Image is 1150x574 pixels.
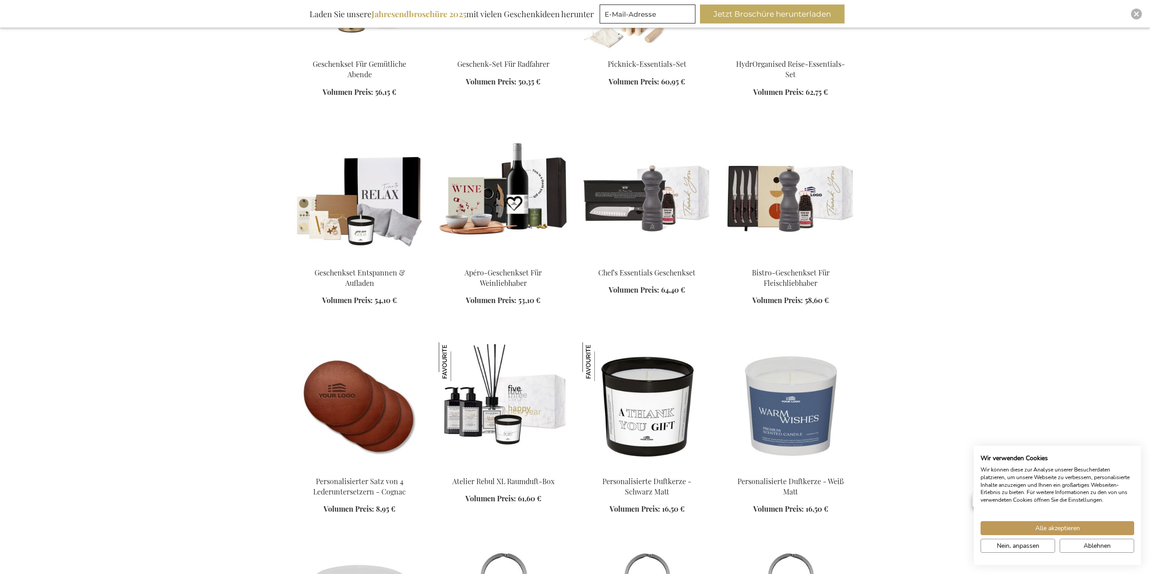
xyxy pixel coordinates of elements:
span: Volumen Preis: [466,295,516,305]
a: Volumen Preis: 60,95 € [609,77,685,87]
img: Wine Lovers Apéro Gift Set [439,134,568,260]
img: Atelier Rebul XL Home Fragrance Box [439,342,568,469]
span: Volumen Preis: [466,77,516,86]
h2: Wir verwenden Cookies [981,454,1134,462]
p: Wir können diese zur Analyse unserer Besucherdaten platzieren, um unsere Webseite zu verbessern, ... [981,466,1134,504]
img: Close [1134,11,1139,17]
a: Atelier Rebul XL Home Fragrance Box Atelier Rebul XL Raumduft-Box [439,465,568,474]
img: Personalisierte Duftkerze - Schwarz Matt [582,342,621,381]
span: Alle akzeptieren [1035,523,1080,533]
a: Chef's Essentials Geschenkset [598,268,695,277]
a: Apéro-Geschenkset Für Weinliebhaber [465,268,542,288]
img: Relax & Recharge Gift Set [295,134,424,260]
span: 8,95 € [376,504,395,513]
a: Volumen Preis: 56,15 € [323,87,396,98]
a: Geschenkset Entspannen & Aufladen [314,268,405,288]
a: Picknick-Essentials-Set [608,59,686,69]
span: 61,60 € [518,494,541,503]
button: Akzeptieren Sie alle cookies [981,521,1134,535]
img: Bistro-Geschenkset Für Fleischliebhaber [726,134,855,260]
a: Personalisierte Duftkerze - Weiß Matt [737,476,844,496]
a: Picnic Essentials Set [582,48,712,56]
a: Volumen Preis: 58,60 € [752,295,829,306]
span: Volumen Preis: [609,77,659,86]
a: HydrOrganised Travel Essentials Set [726,48,855,56]
span: Volumen Preis: [323,87,373,97]
button: Jetzt Broschüre herunterladen [700,5,845,23]
b: Jahresendbroschüre 2025 [371,9,466,19]
a: Relax & Recharge Gift Set [295,257,424,265]
span: Nein, anpassen [997,541,1039,551]
a: Geschenkset Für Gemütliche Abende [313,59,406,79]
a: Volumen Preis: 16,50 € [753,504,828,514]
span: Volumen Preis: [324,504,374,513]
a: Volumen Preis: 50,35 € [466,77,540,87]
a: Volumen Preis: 61,60 € [465,494,541,504]
img: Atelier Rebul XL Raumduft-Box [439,342,478,381]
div: Close [1131,9,1142,19]
span: Volumen Preis: [753,87,804,97]
a: Cosy Evenings Gift Set [295,48,424,56]
a: Personalised Scented Candle - Black Matt Personalisierte Duftkerze - Schwarz Matt [582,465,712,474]
a: Chef's Essentials Geschenkset [582,257,712,265]
a: Personalisierte Duftkerze - Schwarz Matt [602,476,691,496]
span: 58,60 € [805,295,829,305]
span: 50,35 € [518,77,540,86]
button: cookie Einstellungen anpassen [981,539,1055,553]
span: Volumen Preis: [753,504,804,513]
span: 16,50 € [806,504,828,513]
a: Volumen Preis: 8,95 € [324,504,395,514]
a: Bistro-Geschenkset Für Fleischliebhaber [726,257,855,265]
span: 56,15 € [375,87,396,97]
button: Alle verweigern cookies [1060,539,1134,553]
div: Laden Sie unsere mit vielen Geschenkideen herunter [305,5,598,23]
img: Personalisierter Satz von 4 Lederuntersetzern - Cognac [295,342,424,469]
span: 64,40 € [661,285,685,294]
span: Volumen Preis: [610,504,660,513]
input: E-Mail-Adresse [600,5,695,23]
a: Volumen Preis: 16,50 € [610,504,685,514]
a: HydrOrganised Reise-Essentials-Set [736,59,845,79]
span: Volumen Preis: [465,494,516,503]
a: Geschenk-Set Für Radfahrer [457,59,549,69]
img: Personalised Scented Candle - Black Matt [582,342,712,469]
a: Cyclist's Gift Set [439,48,568,56]
form: marketing offers and promotions [600,5,698,26]
a: Volumen Preis: 62,75 € [753,87,828,98]
span: 53,10 € [518,295,540,305]
a: Atelier Rebul XL Raumduft-Box [452,476,554,486]
span: Volumen Preis: [752,295,803,305]
a: Personalisierter Satz von 4 Lederuntersetzern - Cognac [313,476,406,496]
span: 16,50 € [662,504,685,513]
span: 54,10 € [375,295,397,305]
a: Personalised Scented Candle - White Matt [726,465,855,474]
img: Personalised Scented Candle - White Matt [726,342,855,469]
span: Ablehnen [1084,541,1111,551]
span: Volumen Preis: [322,295,373,305]
a: Bistro-Geschenkset Für Fleischliebhaber [752,268,830,288]
a: Wine Lovers Apéro Gift Set [439,257,568,265]
a: Personalisierter Satz von 4 Lederuntersetzern - Cognac [295,465,424,474]
a: Volumen Preis: 54,10 € [322,295,397,306]
span: 62,75 € [806,87,828,97]
img: Chef's Essentials Geschenkset [582,134,712,260]
span: Volumen Preis: [609,285,659,294]
a: Volumen Preis: 64,40 € [609,285,685,295]
a: Volumen Preis: 53,10 € [466,295,540,306]
span: 60,95 € [661,77,685,86]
